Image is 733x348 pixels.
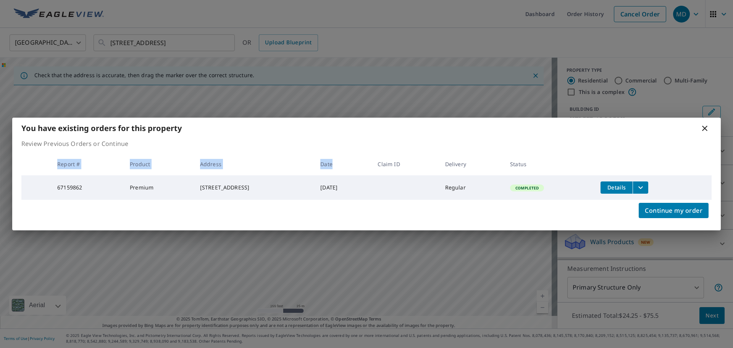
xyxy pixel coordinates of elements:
[21,139,712,148] p: Review Previous Orders or Continue
[51,175,124,200] td: 67159862
[605,184,628,191] span: Details
[124,153,194,175] th: Product
[194,153,314,175] th: Address
[124,175,194,200] td: Premium
[21,123,182,133] b: You have existing orders for this property
[639,203,709,218] button: Continue my order
[314,175,371,200] td: [DATE]
[314,153,371,175] th: Date
[51,153,124,175] th: Report #
[601,181,633,194] button: detailsBtn-67159862
[439,153,504,175] th: Delivery
[504,153,594,175] th: Status
[371,153,439,175] th: Claim ID
[633,181,648,194] button: filesDropdownBtn-67159862
[511,185,543,191] span: Completed
[645,205,702,216] span: Continue my order
[200,184,308,191] div: [STREET_ADDRESS]
[439,175,504,200] td: Regular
